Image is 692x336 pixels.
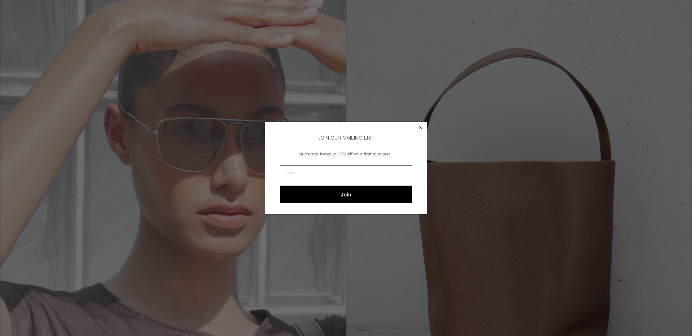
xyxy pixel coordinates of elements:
button: Join [280,186,412,203]
input: Email [280,165,412,183]
button: Close dialog [417,124,424,131]
span: JOIN OUR MAILING LIST [318,135,374,141]
span: Subscribe to [300,151,324,157]
span: receive 10% off your first purchase [324,151,391,157]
